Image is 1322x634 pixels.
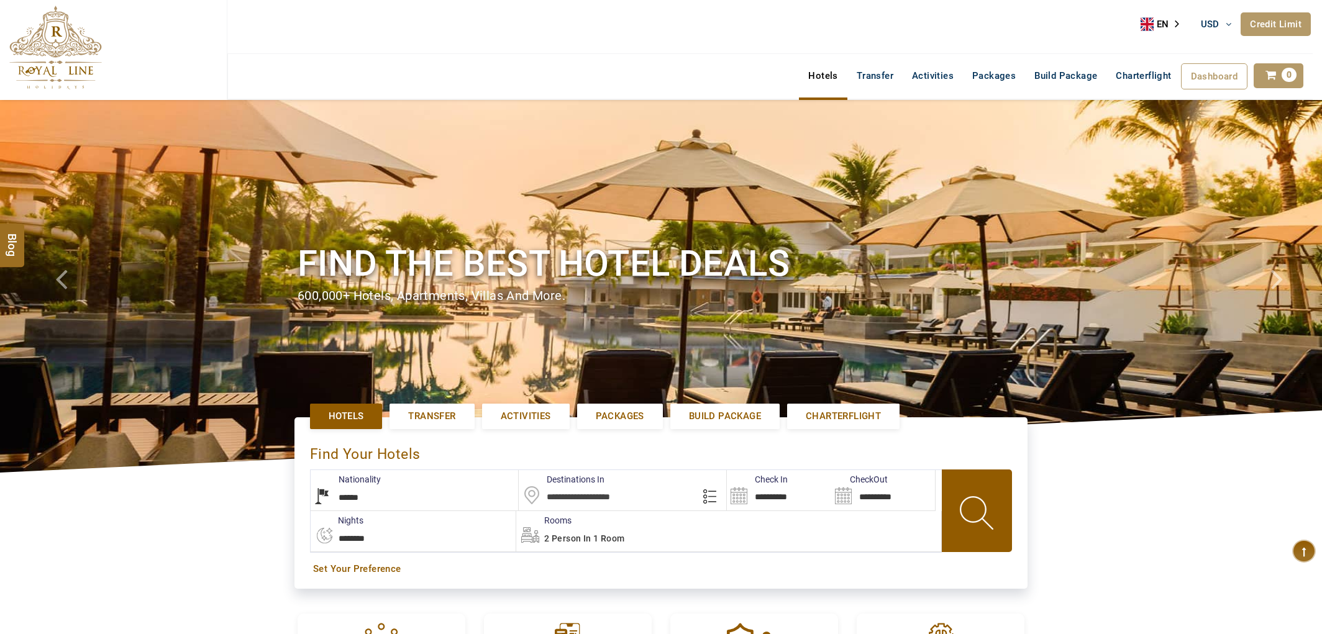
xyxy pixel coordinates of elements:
a: Packages [577,404,663,429]
label: CheckOut [831,473,888,486]
a: 0 [1254,63,1303,88]
span: Blog [4,233,21,244]
label: Nationality [311,473,381,486]
span: USD [1201,19,1219,30]
a: Build Package [1025,63,1106,88]
span: Hotels [329,410,363,423]
input: Search [727,470,831,510]
span: Activities [501,410,551,423]
a: Activities [903,63,963,88]
span: Build Package [689,410,761,423]
a: Credit Limit [1241,12,1311,36]
aside: Language selected: English [1141,15,1188,34]
label: Destinations In [519,473,604,486]
a: Charterflight [787,404,900,429]
label: Rooms [516,514,572,527]
h1: Find the best hotel deals [298,240,1024,287]
a: Hotels [310,404,382,429]
input: Search [831,470,935,510]
a: Packages [963,63,1025,88]
img: The Royal Line Holidays [9,6,102,89]
a: Set Your Preference [313,563,1009,576]
span: Transfer [408,410,455,423]
a: Activities [482,404,570,429]
label: Check In [727,473,788,486]
a: Build Package [670,404,780,429]
a: Charterflight [1106,63,1180,88]
label: nights [310,514,363,527]
div: Find Your Hotels [310,433,1012,469]
div: 600,000+ hotels, apartments, villas and more. [298,287,1024,305]
a: Transfer [847,63,903,88]
span: 0 [1282,68,1297,82]
span: Charterflight [806,410,881,423]
a: Hotels [799,63,847,88]
span: Dashboard [1191,71,1238,82]
span: Packages [596,410,644,423]
span: Charterflight [1116,70,1171,81]
div: Language [1141,15,1188,34]
span: 2 Person in 1 Room [544,533,624,543]
a: EN [1141,15,1188,34]
a: Transfer [390,404,474,429]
